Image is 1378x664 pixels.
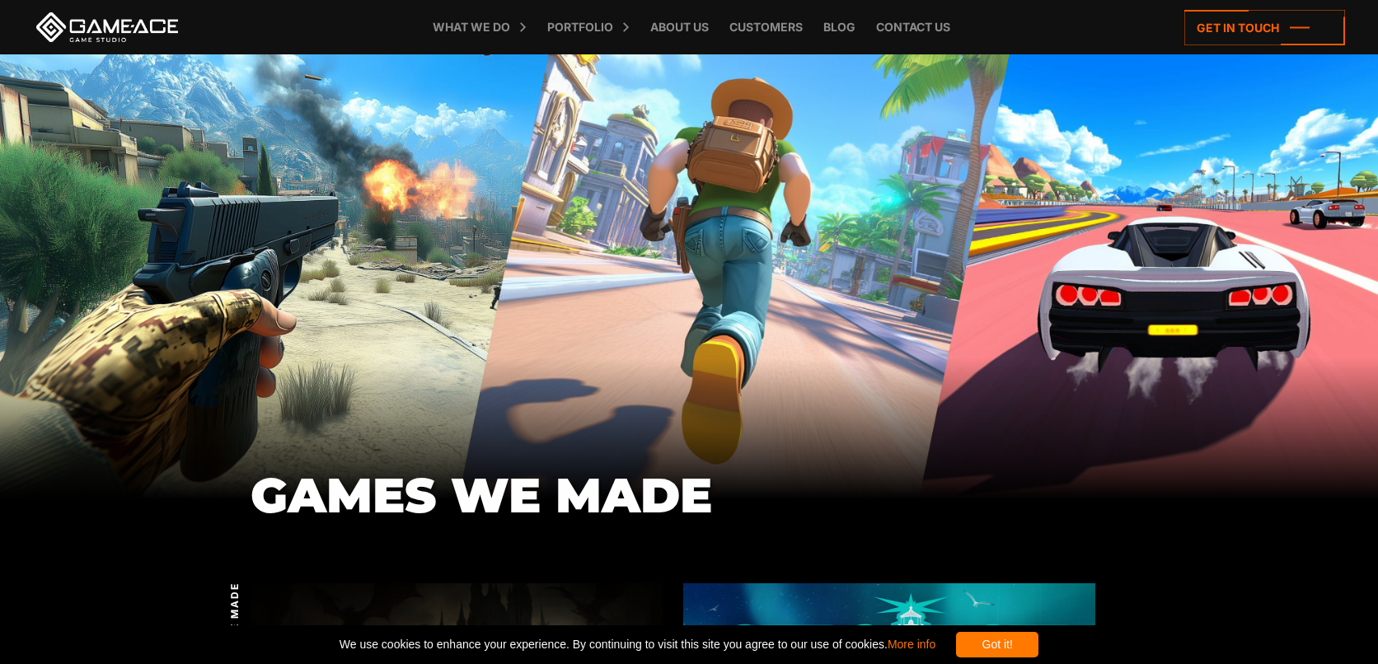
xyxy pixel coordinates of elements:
a: More info [888,638,935,651]
h1: GAMES WE MADE [251,469,1128,521]
span: We use cookies to enhance your experience. By continuing to visit this site you agree to our use ... [340,632,935,657]
div: Got it! [956,632,1038,657]
a: Get in touch [1184,10,1345,45]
